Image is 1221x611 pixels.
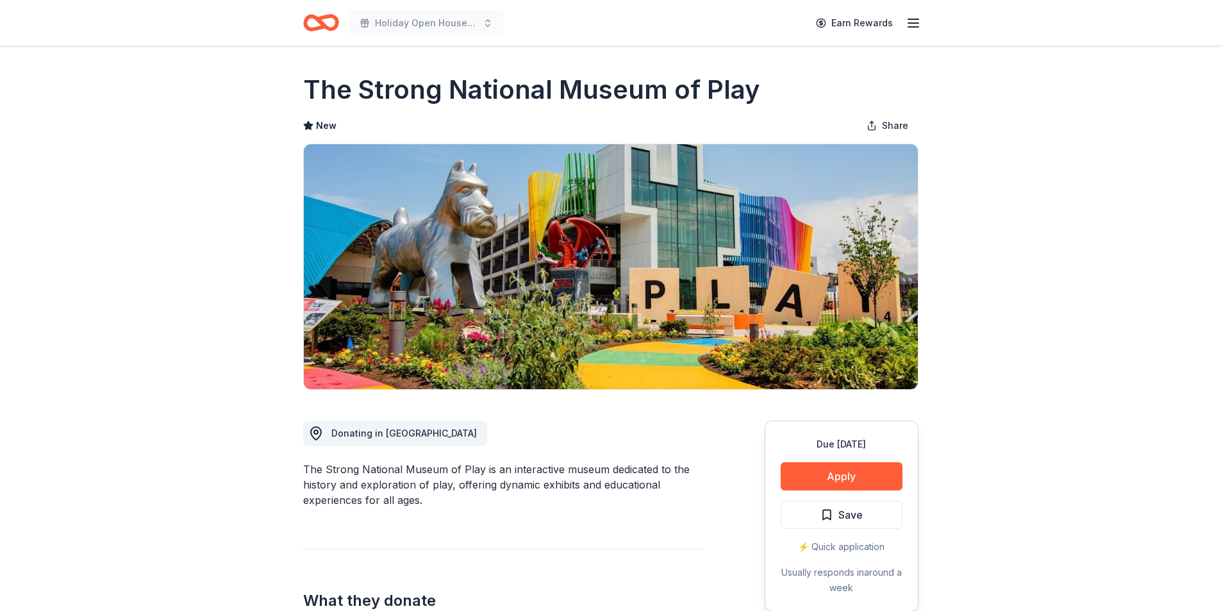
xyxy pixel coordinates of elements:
span: Holiday Open House 2025 [375,15,478,31]
button: Share [856,113,918,138]
span: Donating in [GEOGRAPHIC_DATA] [331,428,477,439]
div: ⚡️ Quick application [781,539,902,555]
button: Save [781,501,902,529]
h1: The Strong National Museum of Play [303,72,760,108]
button: Holiday Open House 2025 [349,10,503,36]
div: The Strong National Museum of Play is an interactive museum dedicated to the history and explorat... [303,462,703,508]
div: Due [DATE] [781,437,902,452]
a: Earn Rewards [808,12,901,35]
div: Usually responds in around a week [781,565,902,596]
button: Apply [781,462,902,490]
span: New [316,118,336,133]
span: Share [882,118,908,133]
h2: What they donate [303,590,703,611]
img: Image for The Strong National Museum of Play [304,144,918,389]
a: Home [303,8,339,38]
span: Save [838,506,863,523]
